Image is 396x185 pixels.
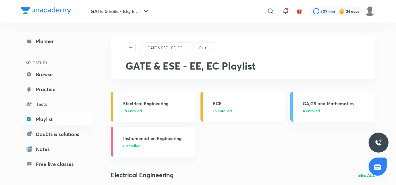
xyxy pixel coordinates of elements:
[21,158,93,170] a: Free live classes
[147,45,182,51] p: GATE & ESE - EE, EC
[365,6,375,17] img: sawan Patel
[21,113,93,125] a: Playlist
[147,45,184,51] a: GATE & ESE - EE, EC
[339,8,345,14] img: streak
[303,100,371,107] h3: GA,GS and Mathematics
[375,139,382,146] img: ttu
[123,108,142,114] span: 18 enrolled
[126,59,256,72] span: GATE & ESE - EE, EC Playlist
[111,127,196,157] a: Instrumentation Engineering6 enrolled
[123,100,192,107] h3: Electrical Engineering
[21,35,93,47] a: Planner
[198,45,207,51] a: Plus
[358,172,375,178] a: SEE ALL
[297,8,302,14] img: avatar
[21,7,71,14] img: Company Logo
[199,45,206,51] p: Plus
[111,170,174,180] h2: Electrical Engineering
[213,108,232,114] span: 16 enrolled
[21,83,93,95] a: Practice
[21,68,93,80] a: Browse
[111,92,196,122] a: Electrical Engineering18 enrolled
[21,7,71,16] a: Company Logo
[123,143,140,148] span: 6 enrolled
[200,92,285,122] a: ECE16 enrolled
[303,108,320,114] span: 4 enrolled
[21,128,93,140] a: Doubts & solutions
[21,57,93,68] h6: SELF STUDY
[290,92,375,122] a: GA,GS and Mathematics4 enrolled
[213,100,282,107] h3: ECE
[294,6,304,16] button: avatar
[21,143,93,155] a: Notes
[123,135,192,142] h3: Instrumentation Engineering
[87,5,153,17] button: GATE & ESE - EE, E ...
[21,98,93,110] a: Tests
